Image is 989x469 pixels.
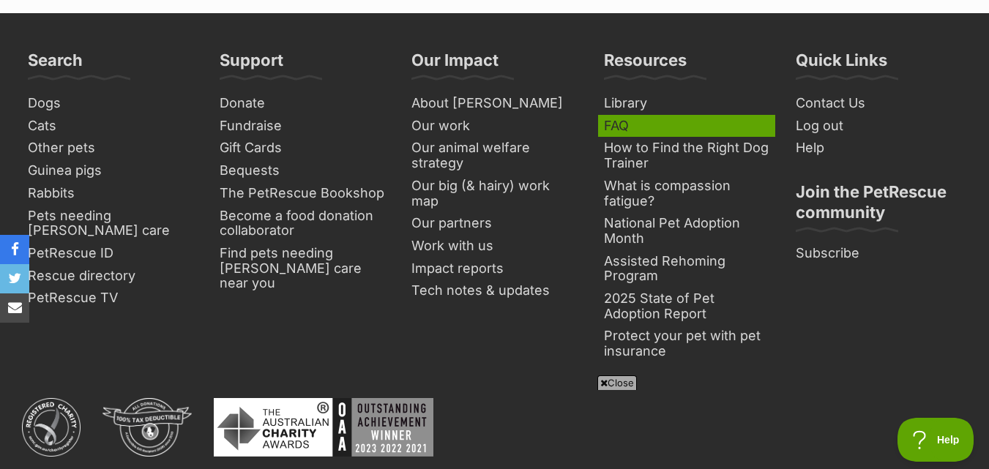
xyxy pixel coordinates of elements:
[22,137,199,160] a: Other pets
[140,396,850,462] iframe: Advertisement
[411,50,499,79] h3: Our Impact
[22,205,199,242] a: Pets needing [PERSON_NAME] care
[598,175,775,212] a: What is compassion fatigue?
[22,398,81,457] img: ACNC
[790,137,967,160] a: Help
[214,205,391,242] a: Become a food donation collaborator
[22,242,199,265] a: PetRescue ID
[406,92,583,115] a: About [PERSON_NAME]
[22,115,199,138] a: Cats
[598,212,775,249] a: National Pet Adoption Month
[604,50,687,79] h3: Resources
[220,50,283,79] h3: Support
[22,182,199,205] a: Rabbits
[214,182,391,205] a: The PetRescue Bookshop
[790,242,967,265] a: Subscribe
[22,92,199,115] a: Dogs
[159,160,214,177] a: Learn more
[22,160,199,182] a: Guinea pigs
[6,165,125,173] a: Sponsored BySquare
[406,115,583,138] a: Our work
[406,258,583,280] a: Impact reports
[796,181,961,231] h3: Join the PetRescue community
[22,287,199,309] a: PetRescue TV
[6,129,214,154] a: Enable auto card surcharging with Square.
[28,50,83,79] h3: Search
[406,212,583,235] a: Our partners
[214,160,391,182] a: Bequests
[598,115,775,138] a: FAQ
[406,137,583,174] a: Our animal welfare strategy
[214,242,391,295] a: Find pets needing [PERSON_NAME] care near you
[598,250,775,288] a: Assisted Rehoming Program
[796,50,887,79] h3: Quick Links
[60,164,89,173] span: Square
[598,92,775,115] a: Library
[598,288,775,325] a: 2025 State of Pet Adoption Report
[406,279,583,302] a: Tech notes & updates
[597,375,637,390] span: Close
[102,398,192,457] img: DGR
[897,418,974,462] iframe: Help Scout Beacon - Open
[205,1,219,12] img: OBA_TRANS.png
[406,175,583,212] a: Our big (& hairy) work map
[22,265,199,288] a: Rescue directory
[790,92,967,115] a: Contact Us
[598,325,775,362] a: Protect your pet with pet insurance
[214,92,391,115] a: Donate
[406,235,583,258] a: Work with us
[214,115,391,138] a: Fundraise
[790,115,967,138] a: Log out
[214,137,391,160] a: Gift Cards
[598,137,775,174] a: How to Find the Right Dog Trainer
